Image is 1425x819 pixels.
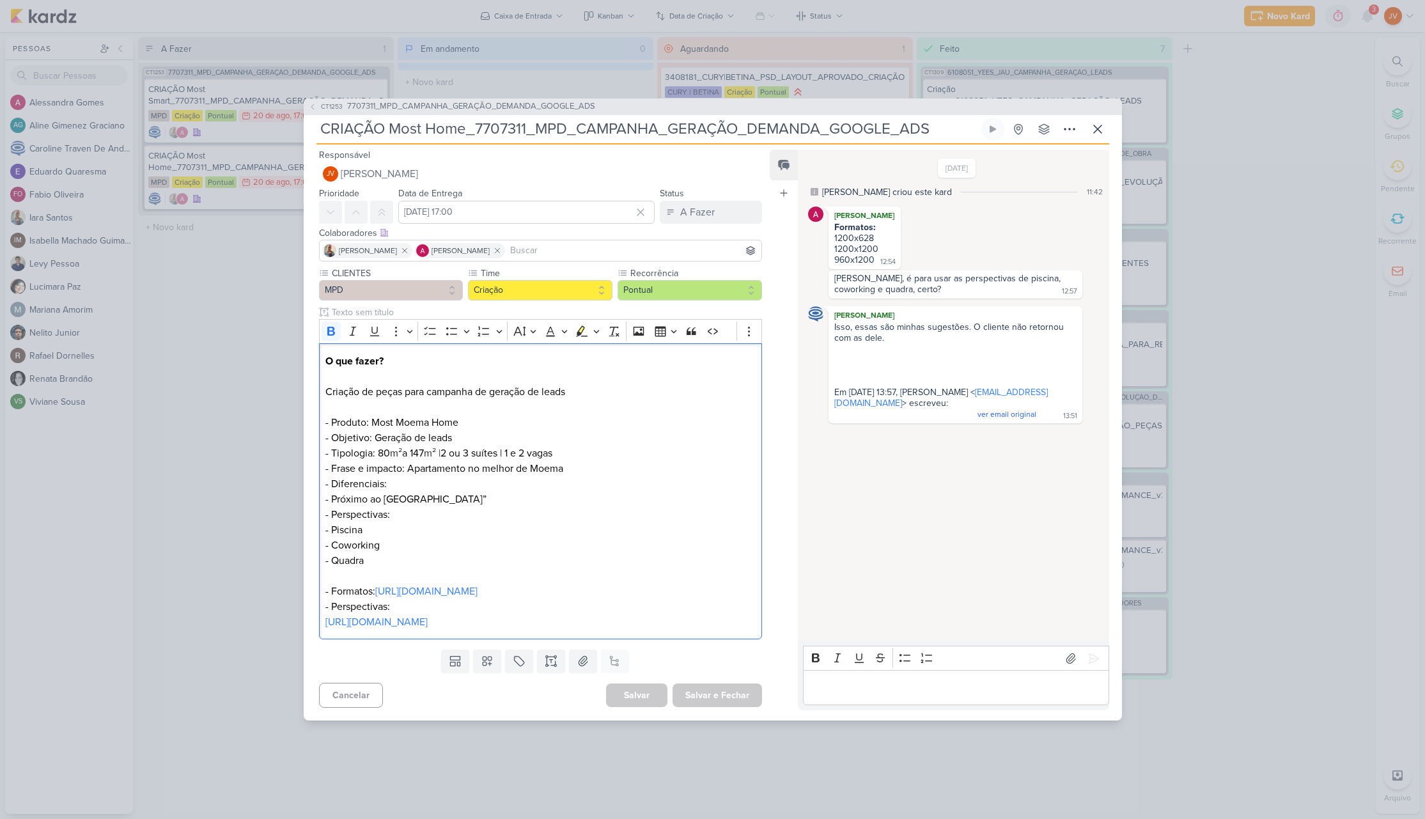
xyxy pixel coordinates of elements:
[834,244,895,254] div: 1200x1200
[316,118,979,141] input: Kard Sem Título
[424,447,440,460] span: m² |
[398,188,462,199] label: Data de Entrega
[803,646,1109,671] div: Editor toolbar
[479,267,612,280] label: Time
[808,306,823,322] img: Caroline Traven De Andrade
[325,354,755,507] p: Criação de peças para campanha de geração de leads - Produto: Most Moema Home - Objetivo: Geração...
[390,447,402,460] span: m²
[375,585,478,598] a: [URL][DOMAIN_NAME]
[432,245,490,256] span: [PERSON_NAME]
[319,280,463,300] button: MPD
[822,185,952,199] div: [PERSON_NAME] criou este kard
[834,322,1066,419] span: Isso, essas são minhas sugestões. O cliente não retornou com as dele. Em [DATE] 13:57, [PERSON_NA...
[325,616,428,628] a: [URL][DOMAIN_NAME]
[834,387,1048,409] a: [EMAIL_ADDRESS][DOMAIN_NAME]
[323,166,338,182] div: Joney Viana
[834,254,875,265] div: 960x1200
[319,102,345,111] span: CT1253
[327,171,334,178] p: JV
[329,306,763,319] input: Texto sem título
[680,205,715,220] div: A Fazer
[808,207,823,222] img: Alessandra Gomes
[977,410,1036,419] span: ver email original
[323,244,336,257] img: Iara Santos
[331,267,463,280] label: CLIENTES
[660,188,684,199] label: Status
[988,124,998,134] div: Ligar relógio
[416,244,429,257] img: Alessandra Gomes
[831,209,898,222] div: [PERSON_NAME]
[834,273,1063,295] div: [PERSON_NAME], é para usar as perspectivas de piscina, coworking e quadra, certo?
[660,201,762,224] button: A Fazer
[834,222,876,233] strong: Formatos:
[831,309,1079,322] div: [PERSON_NAME]
[347,100,595,113] span: 7707311_MPD_CAMPANHA_GERAÇÃO_DEMANDA_GOOGLE_ADS
[398,201,655,224] input: Select a date
[508,243,759,258] input: Buscar
[319,188,359,199] label: Prioridade
[319,162,763,185] button: JV [PERSON_NAME]
[803,670,1109,705] div: Editor editing area: main
[629,267,762,280] label: Recorrência
[1087,186,1103,198] div: 11:42
[834,233,895,244] div: 1200x628
[339,245,397,256] span: [PERSON_NAME]
[319,226,763,240] div: Colaboradores
[319,150,370,160] label: Responsável
[325,355,384,368] strong: O que fazer?
[618,280,762,300] button: Pontual
[319,683,383,708] button: Cancelar
[319,319,763,344] div: Editor toolbar
[309,100,595,113] button: CT1253 7707311_MPD_CAMPANHA_GERAÇÃO_DEMANDA_GOOGLE_ADS
[341,166,418,182] span: [PERSON_NAME]
[880,257,896,267] div: 12:54
[325,507,755,630] p: - Perspectivas: - Piscina - Coworking - Quadra - Formatos: - Perspectivas:
[1063,411,1077,421] div: 13:51
[319,343,763,639] div: Editor editing area: main
[468,280,612,300] button: Criação
[1062,286,1077,297] div: 12:57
